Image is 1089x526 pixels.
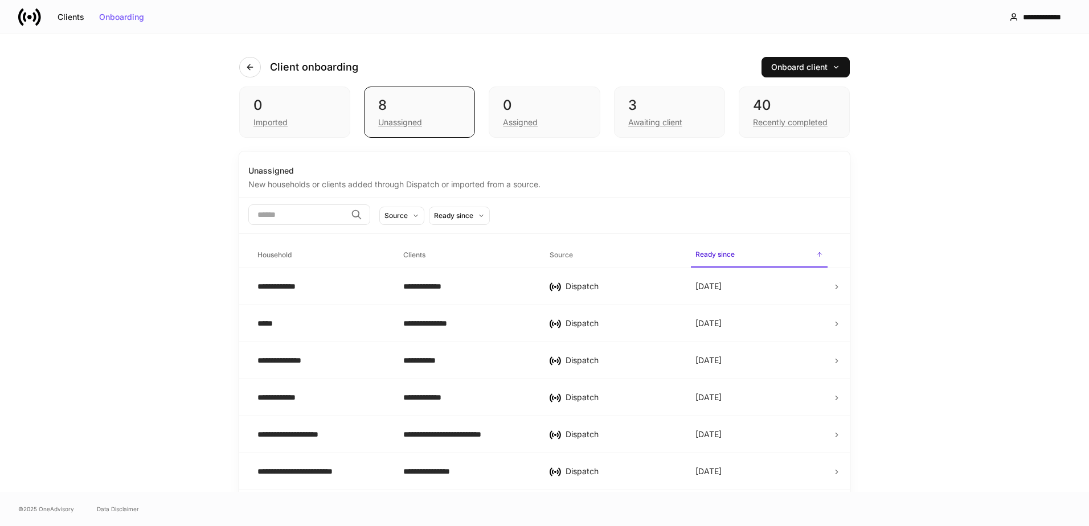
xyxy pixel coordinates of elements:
button: Ready since [429,207,490,225]
div: 40 [753,96,836,114]
div: 0 [503,96,586,114]
div: Assigned [503,117,538,128]
div: Ready since [434,210,473,221]
p: [DATE] [695,318,722,329]
div: Dispatch [566,392,677,403]
p: [DATE] [695,392,722,403]
div: Dispatch [566,318,677,329]
div: Dispatch [566,466,677,477]
div: 0 [253,96,336,114]
p: [DATE] [695,355,722,366]
div: 8Unassigned [364,87,475,138]
span: Source [545,244,682,267]
div: Onboarding [99,13,144,21]
div: New households or clients added through Dispatch or imported from a source. [248,176,841,190]
div: 8 [378,96,461,114]
h6: Source [550,249,573,260]
p: [DATE] [695,466,722,477]
div: Dispatch [566,355,677,366]
div: 0Assigned [489,87,600,138]
p: [DATE] [695,281,722,292]
div: Awaiting client [628,117,682,128]
span: © 2025 OneAdvisory [18,504,74,513]
div: 3 [628,96,711,114]
div: 0Imported [239,87,350,138]
h4: Client onboarding [270,60,358,74]
h6: Clients [403,249,425,260]
span: Ready since [691,243,828,268]
div: Source [384,210,408,221]
div: 3Awaiting client [614,87,725,138]
p: [DATE] [695,429,722,440]
div: Unassigned [248,165,841,176]
button: Onboard client [762,57,850,77]
div: Onboard client [771,63,840,71]
span: Household [253,244,390,267]
button: Source [379,207,424,225]
div: Unassigned [378,117,422,128]
div: Dispatch [566,429,677,440]
button: Onboarding [92,8,152,26]
span: Clients [399,244,535,267]
div: 40Recently completed [739,87,850,138]
div: Clients [58,13,84,21]
button: Clients [50,8,92,26]
div: Imported [253,117,288,128]
a: Data Disclaimer [97,504,139,513]
div: Dispatch [566,281,677,292]
h6: Ready since [695,249,735,260]
h6: Household [257,249,292,260]
div: Recently completed [753,117,828,128]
